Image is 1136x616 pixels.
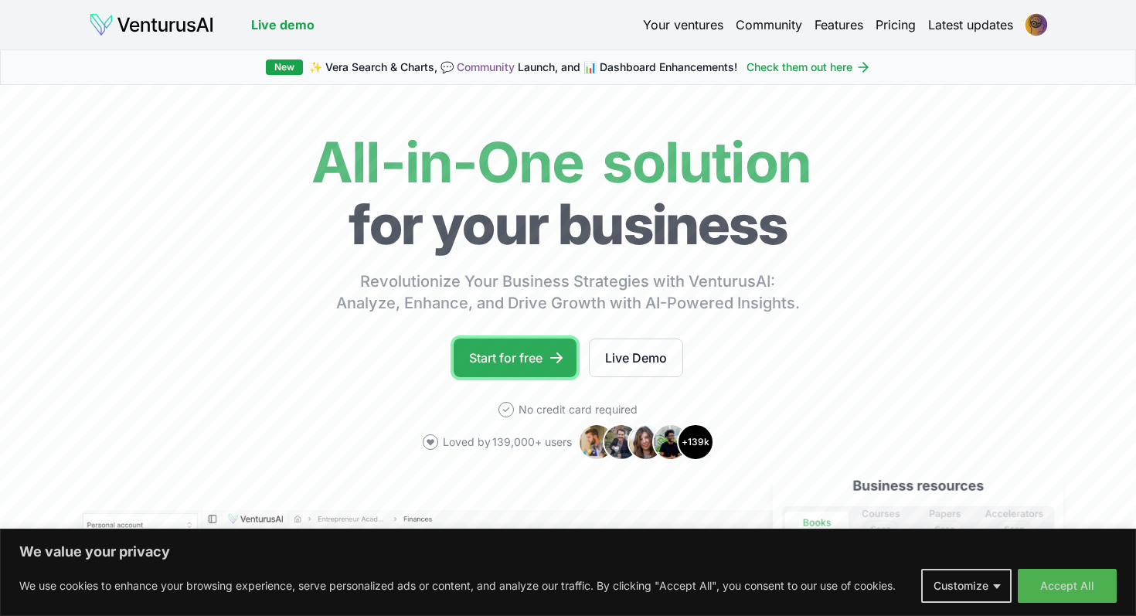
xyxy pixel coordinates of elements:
img: Avatar 3 [628,424,665,461]
img: Avatar 4 [652,424,689,461]
button: Accept All [1018,569,1117,603]
img: ACg8ocLYKEzDlEs5W0vkwo3F86d4r7Yhqmq_KaeibSMl5oSaWXkYzUw=s96-c [1024,12,1049,37]
a: Live demo [251,15,315,34]
a: Live Demo [589,339,683,377]
a: Your ventures [643,15,723,34]
a: Start for free [454,339,577,377]
p: We value your privacy [19,543,1117,561]
img: Avatar 2 [603,424,640,461]
button: Customize [921,569,1012,603]
a: Features [815,15,863,34]
a: Community [457,60,515,73]
div: New [266,60,303,75]
p: We use cookies to enhance your browsing experience, serve personalized ads or content, and analyz... [19,577,896,595]
a: Pricing [876,15,916,34]
a: Community [736,15,802,34]
img: Avatar 1 [578,424,615,461]
span: ✨ Vera Search & Charts, 💬 Launch, and 📊 Dashboard Enhancements! [309,60,737,75]
img: logo [89,12,214,37]
a: Check them out here [747,60,871,75]
a: Latest updates [928,15,1013,34]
